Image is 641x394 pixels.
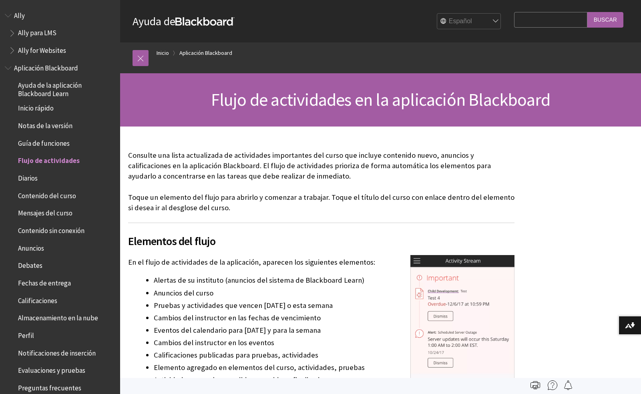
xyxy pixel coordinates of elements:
li: Eventos del calendario para [DATE] y para la semana [154,325,514,336]
li: Anuncios del curso [154,287,514,299]
li: Cambios del instructor en los eventos [154,337,514,348]
span: Ally for Websites [18,44,66,54]
span: Ayuda de la aplicación Blackboard Learn [18,79,115,98]
a: Ayuda deBlackboard [133,14,235,28]
span: Fechas de entrega [18,276,71,287]
span: Aplicación Blackboard [14,61,78,72]
li: Pruebas y actividades que vencen [DATE] o esta semana [154,300,514,311]
span: Calificaciones [18,294,57,305]
img: Follow this page [563,380,573,390]
p: Consulte una lista actualizada de actividades importantes del curso que incluye contenido nuevo, ... [128,150,514,213]
li: Cambios del instructor en las fechas de vencimiento [154,312,514,324]
span: Contenido del curso [18,189,76,200]
li: Alertas de su instituto (anuncios del sistema de Blackboard Learn) [154,275,514,286]
input: Buscar [587,12,623,28]
span: Flujo de actividades en la aplicación Blackboard [211,88,551,111]
span: Debates [18,259,42,270]
strong: Blackboard [175,17,235,26]
span: Notas de la versión [18,119,72,130]
a: Inicio [157,48,169,58]
img: More help [548,380,557,390]
span: Diarios [18,171,38,182]
h2: Elementos del flujo [128,223,514,249]
span: Anuncios [18,241,44,252]
span: Notificaciones de inserción [18,346,96,357]
a: Aplicación Blackboard [179,48,232,58]
span: Almacenamiento en la nube [18,312,98,322]
span: Evaluaciones y pruebas [18,364,85,375]
span: Ally [14,9,25,20]
select: Site Language Selector [437,14,501,30]
nav: Book outline for Anthology Ally Help [5,9,115,57]
span: Flujo de actividades [18,154,80,165]
span: Guía de funciones [18,137,70,147]
span: Contenido sin conexión [18,224,84,235]
span: Inicio rápido [18,102,54,113]
li: Elemento agregado en elementos del curso, actividades, pruebas [154,362,514,373]
p: En el flujo de actividades de la aplicación, aparecen los siguientes elementos: [128,257,514,267]
span: Mensajes del curso [18,207,72,217]
img: Print [530,380,540,390]
li: Calificaciones publicadas para pruebas, actividades [154,350,514,361]
span: Preguntas frecuentes [18,381,81,392]
span: Ally para LMS [18,26,56,37]
li: Actividades y pruebas perdidas, vencidas y finalizadas [154,374,514,386]
span: Perfil [18,329,34,340]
